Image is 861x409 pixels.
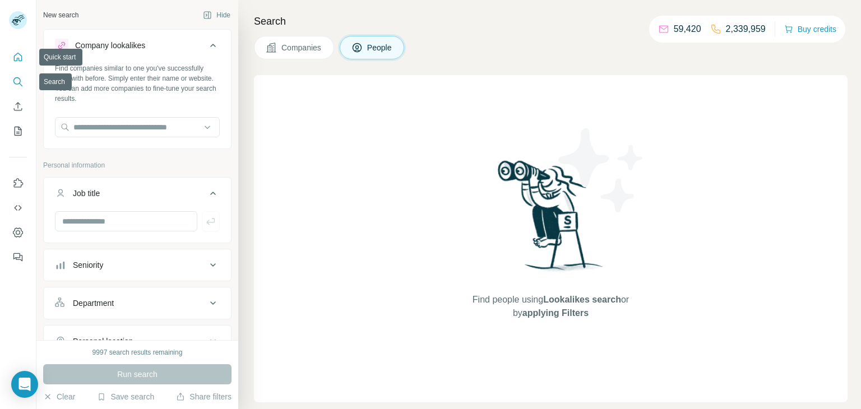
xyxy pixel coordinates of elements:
[254,13,848,29] h4: Search
[522,308,589,318] span: applying Filters
[543,295,621,304] span: Lookalikes search
[92,347,183,357] div: 9997 search results remaining
[73,188,100,199] div: Job title
[9,198,27,218] button: Use Surfe API
[44,328,231,355] button: Personal location
[44,32,231,63] button: Company lookalikes
[97,391,154,402] button: Save search
[75,40,145,51] div: Company lookalikes
[9,96,27,117] button: Enrich CSV
[73,298,114,309] div: Department
[43,391,75,402] button: Clear
[9,121,27,141] button: My lists
[674,22,701,36] p: 59,420
[73,259,103,271] div: Seniority
[9,222,27,243] button: Dashboard
[73,336,133,347] div: Personal location
[461,293,640,320] span: Find people using or by
[9,72,27,92] button: Search
[43,160,232,170] p: Personal information
[551,120,652,221] img: Surfe Illustration - Stars
[44,252,231,278] button: Seniority
[195,7,238,24] button: Hide
[176,391,232,402] button: Share filters
[44,180,231,211] button: Job title
[9,247,27,267] button: Feedback
[493,157,609,282] img: Surfe Illustration - Woman searching with binoculars
[11,371,38,398] div: Open Intercom Messenger
[281,42,322,53] span: Companies
[784,21,836,37] button: Buy credits
[9,47,27,67] button: Quick start
[367,42,393,53] span: People
[9,173,27,193] button: Use Surfe on LinkedIn
[726,22,766,36] p: 2,339,959
[44,290,231,317] button: Department
[43,10,78,20] div: New search
[55,63,220,104] div: Find companies similar to one you've successfully dealt with before. Simply enter their name or w...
